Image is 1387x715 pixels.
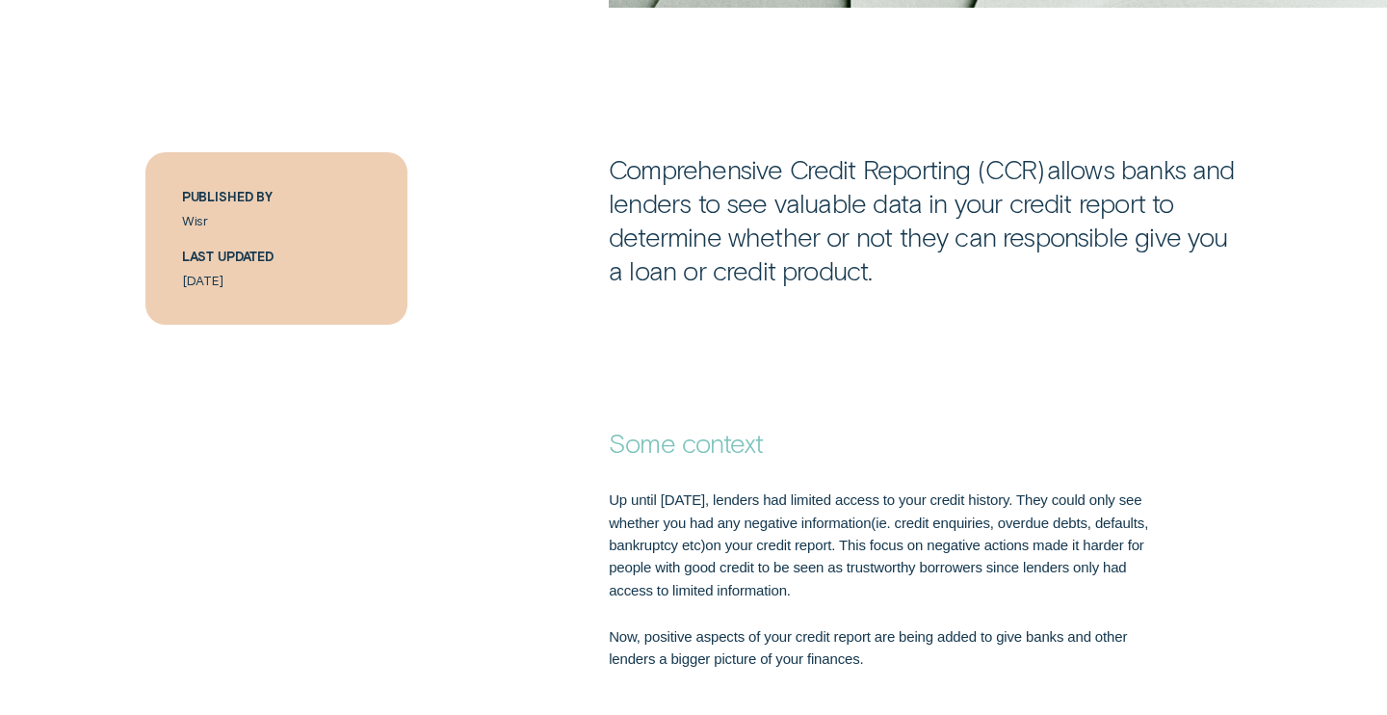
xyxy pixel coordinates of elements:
p: Comprehensive Credit Reporting (CCR) allows banks and lenders to see valuable data in your credit... [609,152,1242,287]
a: Wisr [182,213,208,228]
span: ) [700,537,705,553]
p: Now, positive aspects of your credit report are being added to give banks and other lenders a big... [609,625,1148,671]
span: ( [871,515,876,531]
p: Up until [DATE], lenders had limited access to your credit history. They could only see whether y... [609,489,1148,601]
strong: Some context [609,427,763,459]
p: [DATE] [182,273,372,289]
h5: Published By [182,189,372,205]
h5: Last Updated [182,249,372,265]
